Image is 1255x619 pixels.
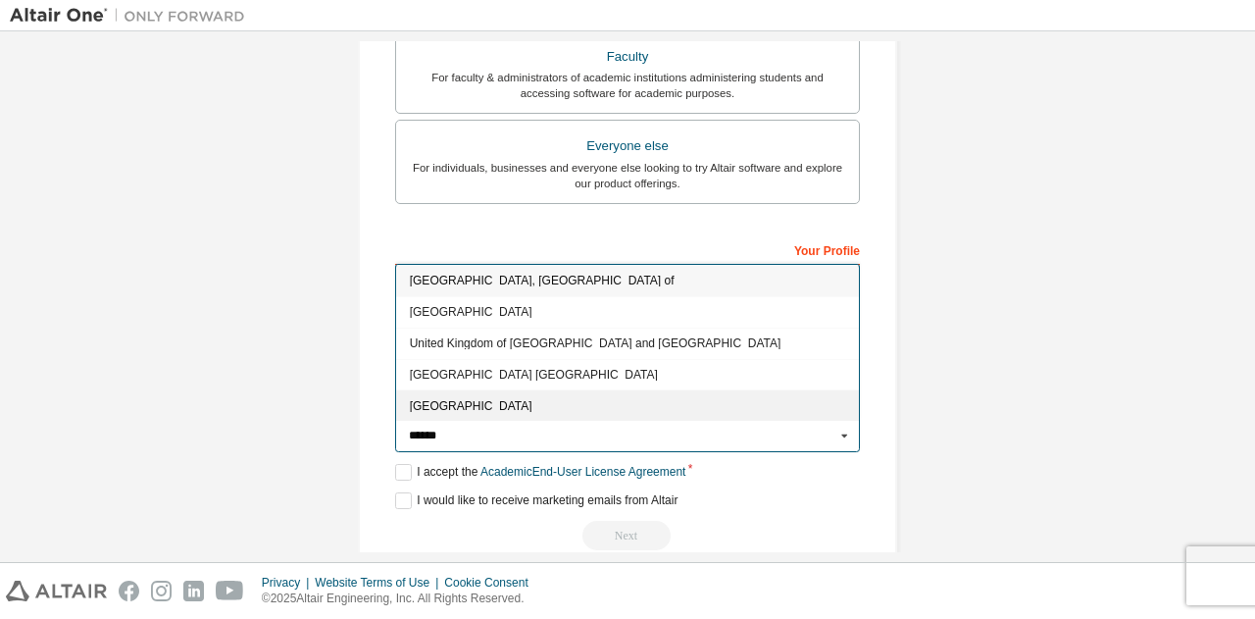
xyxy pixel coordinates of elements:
[408,43,847,71] div: Faculty
[6,581,107,601] img: altair_logo.svg
[410,399,846,411] span: [GEOGRAPHIC_DATA]
[216,581,244,601] img: youtube.svg
[183,581,204,601] img: linkedin.svg
[315,575,444,591] div: Website Terms of Use
[262,575,315,591] div: Privacy
[410,337,846,349] span: United Kingdom of [GEOGRAPHIC_DATA] and [GEOGRAPHIC_DATA]
[410,275,846,286] span: [GEOGRAPHIC_DATA], [GEOGRAPHIC_DATA] of
[444,575,539,591] div: Cookie Consent
[151,581,172,601] img: instagram.svg
[10,6,255,26] img: Altair One
[480,465,685,479] a: Academic End-User License Agreement
[119,581,139,601] img: facebook.svg
[395,233,860,265] div: Your Profile
[395,521,860,550] div: Read and acccept EULA to continue
[408,70,847,101] div: For faculty & administrators of academic institutions administering students and accessing softwa...
[395,492,678,509] label: I would like to receive marketing emails from Altair
[408,160,847,191] div: For individuals, businesses and everyone else looking to try Altair software and explore our prod...
[410,369,846,381] span: [GEOGRAPHIC_DATA] [GEOGRAPHIC_DATA]
[408,132,847,160] div: Everyone else
[262,591,540,607] p: © 2025 Altair Engineering, Inc. All Rights Reserved.
[395,464,685,481] label: I accept the
[410,306,846,318] span: [GEOGRAPHIC_DATA]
